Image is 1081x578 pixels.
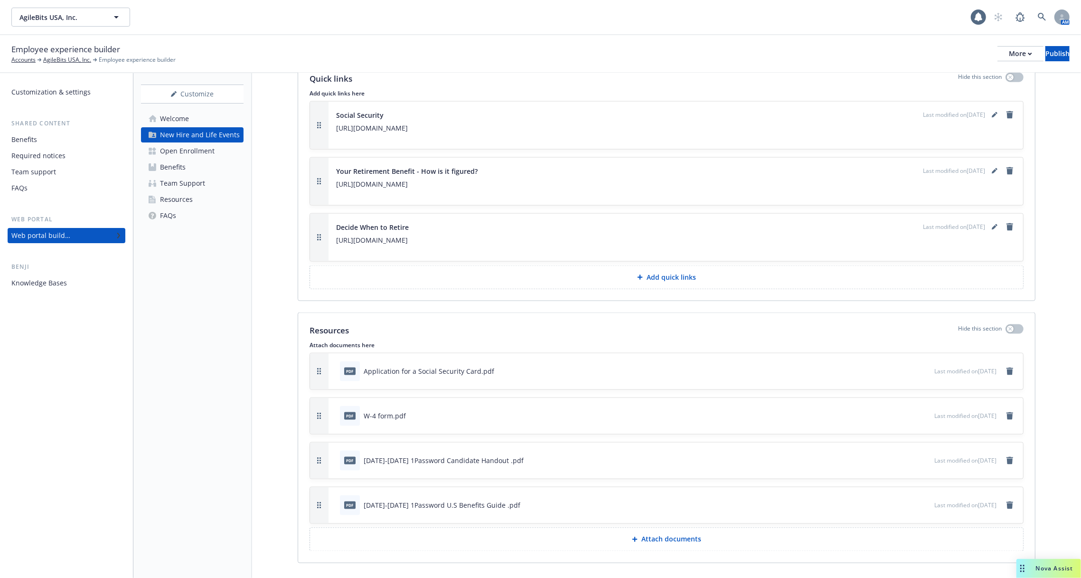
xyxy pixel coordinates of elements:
[923,223,985,231] span: Last modified on [DATE]
[11,56,36,64] a: Accounts
[141,111,244,126] a: Welcome
[160,208,176,223] div: FAQs
[310,528,1024,551] button: Attach documents
[8,262,125,272] div: Benji
[11,85,91,100] div: Customization & settings
[923,111,985,119] span: Last modified on [DATE]
[336,222,409,232] span: Decide When to Retire
[310,341,1024,349] p: Attach documents here
[141,176,244,191] a: Team Support
[336,235,1015,246] p: [URL][DOMAIN_NAME]
[11,132,37,147] div: Benefits
[989,221,1000,233] a: editPencil
[8,164,125,180] a: Team support
[364,500,520,510] div: [DATE]-[DATE] 1Password U.S Benefits Guide .pdf
[310,265,1024,289] button: Add quick links
[1004,366,1015,377] a: remove
[1033,8,1052,27] a: Search
[907,366,914,376] button: download file
[1004,455,1015,466] a: remove
[336,110,384,120] span: Social Security
[99,56,176,64] span: Employee experience builder
[1004,410,1015,422] a: remove
[922,366,931,376] button: preview file
[11,8,130,27] button: AgileBits USA, Inc.
[11,180,28,196] div: FAQs
[1045,47,1070,61] div: Publish
[989,109,1000,121] a: editPencil
[310,73,352,85] p: Quick links
[8,228,125,243] a: Web portal builder
[43,56,91,64] a: AgileBits USA, Inc.
[934,367,996,375] span: Last modified on [DATE]
[8,119,125,128] div: Shared content
[344,412,356,419] span: pdf
[8,85,125,100] a: Customization & settings
[922,500,931,510] button: preview file
[1011,8,1030,27] a: Report a Bug
[336,123,1015,134] p: [URL][DOMAIN_NAME]
[336,179,1015,190] p: [URL][DOMAIN_NAME]
[907,500,914,510] button: download file
[1004,165,1015,177] a: remove
[8,215,125,224] div: Web portal
[934,412,996,420] span: Last modified on [DATE]
[160,111,189,126] div: Welcome
[8,275,125,291] a: Knowledge Bases
[907,455,914,465] button: download file
[364,455,524,465] div: [DATE]-[DATE] 1Password Candidate Handout .pdf
[141,85,244,104] button: Customize
[344,502,356,509] span: pdf
[1016,559,1081,578] button: Nova Assist
[989,8,1008,27] a: Start snowing
[997,46,1043,61] button: More
[958,73,1002,85] p: Hide this section
[364,366,494,376] div: Application for a Social Security Card.pdf
[11,228,70,243] div: Web portal builder
[344,457,356,464] span: pdf
[11,43,120,56] span: Employee experience builder
[647,273,696,282] p: Add quick links
[934,456,996,464] span: Last modified on [DATE]
[8,148,125,163] a: Required notices
[160,160,186,175] div: Benefits
[1045,46,1070,61] button: Publish
[160,176,205,191] div: Team Support
[160,127,240,142] div: New Hire and Life Events
[989,165,1000,177] a: editPencil
[141,143,244,159] a: Open Enrollment
[1004,221,1015,233] a: remove
[310,89,1024,97] p: Add quick links here
[1004,500,1015,511] a: remove
[11,148,66,163] div: Required notices
[923,167,985,175] span: Last modified on [DATE]
[922,411,931,421] button: preview file
[1036,564,1073,572] span: Nova Assist
[907,411,914,421] button: download file
[141,127,244,142] a: New Hire and Life Events
[1016,559,1028,578] div: Drag to move
[160,143,215,159] div: Open Enrollment
[336,166,478,176] span: Your Retirement Benefit - How is it figured?
[11,164,56,180] div: Team support
[8,180,125,196] a: FAQs
[141,208,244,223] a: FAQs
[19,12,102,22] span: AgileBits USA, Inc.
[160,192,193,207] div: Resources
[8,132,125,147] a: Benefits
[1004,109,1015,121] a: remove
[922,455,931,465] button: preview file
[141,160,244,175] a: Benefits
[641,535,701,544] p: Attach documents
[958,324,1002,337] p: Hide this section
[1009,47,1032,61] div: More
[934,501,996,509] span: Last modified on [DATE]
[310,324,349,337] p: Resources
[344,368,356,375] span: pdf
[11,275,67,291] div: Knowledge Bases
[364,411,406,421] div: W-4 form.pdf
[141,192,244,207] a: Resources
